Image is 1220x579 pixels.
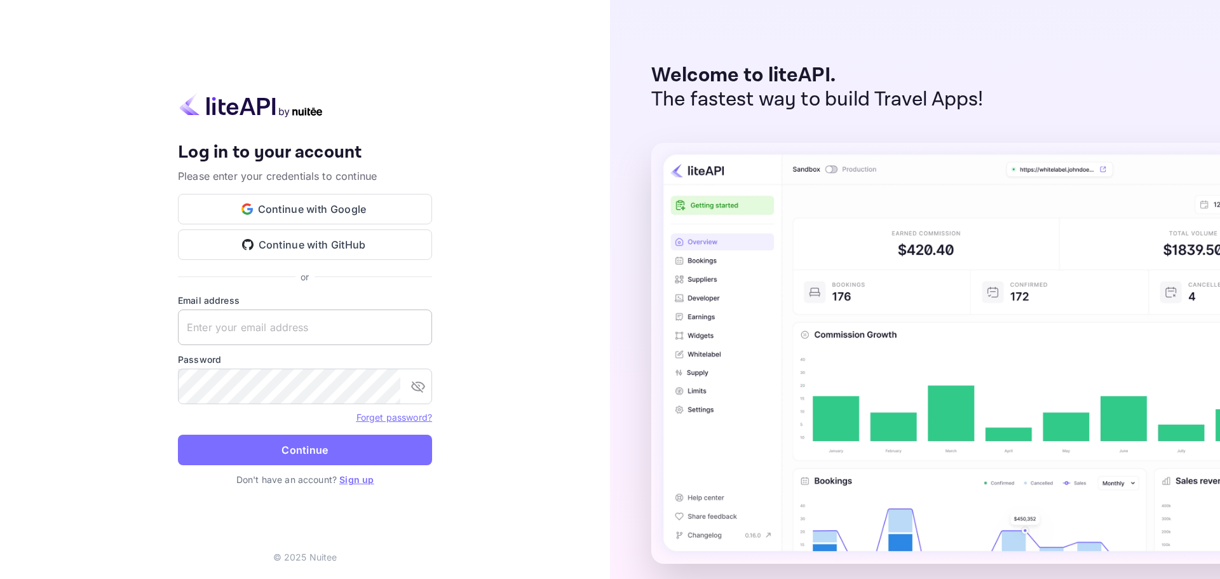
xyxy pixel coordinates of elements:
h4: Log in to your account [178,142,432,164]
input: Enter your email address [178,310,432,345]
a: Sign up [339,474,374,485]
p: Please enter your credentials to continue [178,168,432,184]
p: Don't have an account? [178,473,432,486]
p: or [301,270,309,283]
label: Email address [178,294,432,307]
p: © 2025 Nuitee [273,550,337,564]
p: Welcome to liteAPI. [651,64,984,88]
a: Forget password? [356,412,432,423]
p: The fastest way to build Travel Apps! [651,88,984,112]
button: Continue with Google [178,194,432,224]
button: toggle password visibility [405,374,431,399]
button: Continue [178,435,432,465]
img: liteapi [178,93,324,118]
button: Continue with GitHub [178,229,432,260]
a: Forget password? [356,411,432,423]
label: Password [178,353,432,366]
